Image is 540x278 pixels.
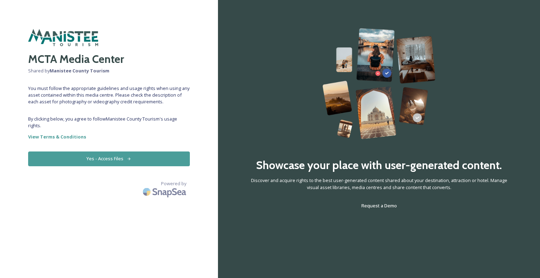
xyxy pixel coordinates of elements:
span: Request a Demo [361,202,397,209]
span: By clicking below, you agree to follow Manistee County Tourism 's usage rights. [28,116,190,129]
span: Shared by [28,67,190,74]
button: Yes - Access Files [28,151,190,166]
h2: Showcase your place with user-generated content. [256,157,502,174]
a: Request a Demo [361,201,397,210]
img: SnapSea Logo [141,183,190,200]
strong: Manistee County Tourism [50,67,109,74]
h2: MCTA Media Center [28,51,190,67]
img: 63b42ca75bacad526042e722_Group%20154-p-800.png [322,28,436,139]
span: Powered by [161,180,186,187]
span: You must follow the appropriate guidelines and usage rights when using any asset contained within... [28,85,190,105]
strong: View Terms & Conditions [28,134,86,140]
a: View Terms & Conditions [28,132,190,141]
span: Discover and acquire rights to the best user-generated content shared about your destination, att... [246,177,512,190]
img: manisteetourism-webheader.png [28,28,98,47]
